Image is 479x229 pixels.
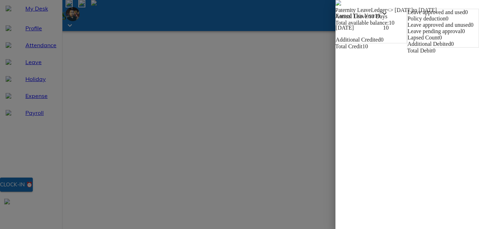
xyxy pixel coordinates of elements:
[380,9,389,18] i: keyboard_arrow_down
[433,48,436,54] span: 0
[336,25,383,31] p: [DATE]
[407,35,439,41] span: Lapsed Count
[445,16,448,21] span: 0
[335,43,363,49] span: Total Credit
[375,13,389,19] span: 10
[407,48,432,54] span: Total Debit
[451,41,454,47] span: 0
[407,16,445,21] span: Policy deduction
[407,22,471,28] span: Leave approved and unused
[362,43,368,49] span: 10
[465,9,468,15] span: 0
[336,13,375,19] span: Earned This Year
[407,41,451,47] span: Additional Debited
[407,9,465,15] span: Leave approved and used
[336,37,381,43] span: Additional Credited
[439,35,442,41] span: 0
[335,7,437,13] span: Paternity Leave Ledger <> [DATE] to [DATE]
[407,28,462,34] span: Leave pending approval
[381,37,383,43] span: 0
[383,25,407,31] p: 10
[462,28,465,34] span: 0
[471,22,473,28] span: 0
